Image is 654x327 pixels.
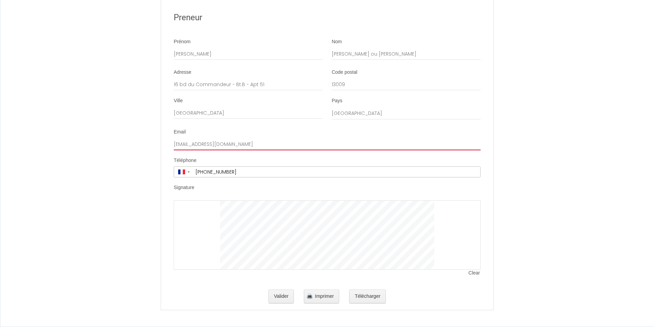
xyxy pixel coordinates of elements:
[349,290,386,303] button: Télécharger
[268,290,294,303] button: Valider
[187,171,191,173] span: ▼
[174,69,191,76] label: Adresse
[332,97,342,104] label: Pays
[174,184,194,191] label: Signature
[307,293,312,299] img: printer.png
[174,38,191,45] label: Prénom
[315,293,334,299] span: Imprimer
[174,11,481,24] h2: Preneur
[193,167,480,177] input: +33 6 12 34 56 78
[469,270,481,277] span: Clear
[332,38,342,45] label: Nom
[304,290,339,303] button: Imprimer
[174,129,186,136] label: Email
[174,97,183,104] label: Ville
[174,157,196,164] label: Téléphone
[332,69,357,76] label: Code postal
